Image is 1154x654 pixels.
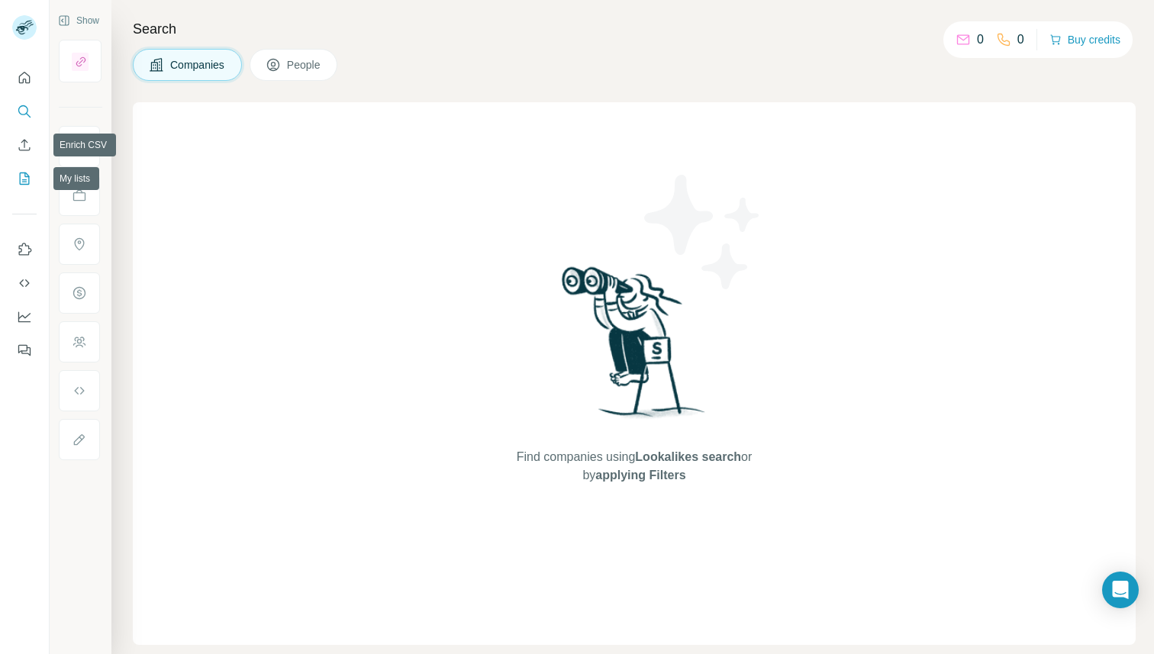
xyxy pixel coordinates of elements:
[12,131,37,159] button: Enrich CSV
[1049,29,1120,50] button: Buy credits
[12,15,37,40] img: Avatar
[1017,31,1024,49] p: 0
[133,18,1136,40] h4: Search
[595,469,685,482] span: applying Filters
[12,165,37,192] button: My lists
[634,163,772,301] img: Surfe Illustration - Stars
[287,57,322,72] span: People
[170,57,226,72] span: Companies
[12,269,37,297] button: Use Surfe API
[555,263,714,433] img: Surfe Illustration - Woman searching with binoculars
[1102,572,1139,608] div: Open Intercom Messenger
[635,450,741,463] span: Lookalikes search
[12,98,37,125] button: Search
[977,31,984,49] p: 0
[12,337,37,364] button: Feedback
[512,448,756,485] span: Find companies using or by
[12,64,37,92] button: Quick start
[12,303,37,330] button: Dashboard
[47,9,110,32] button: Show
[12,236,37,263] button: Use Surfe on LinkedIn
